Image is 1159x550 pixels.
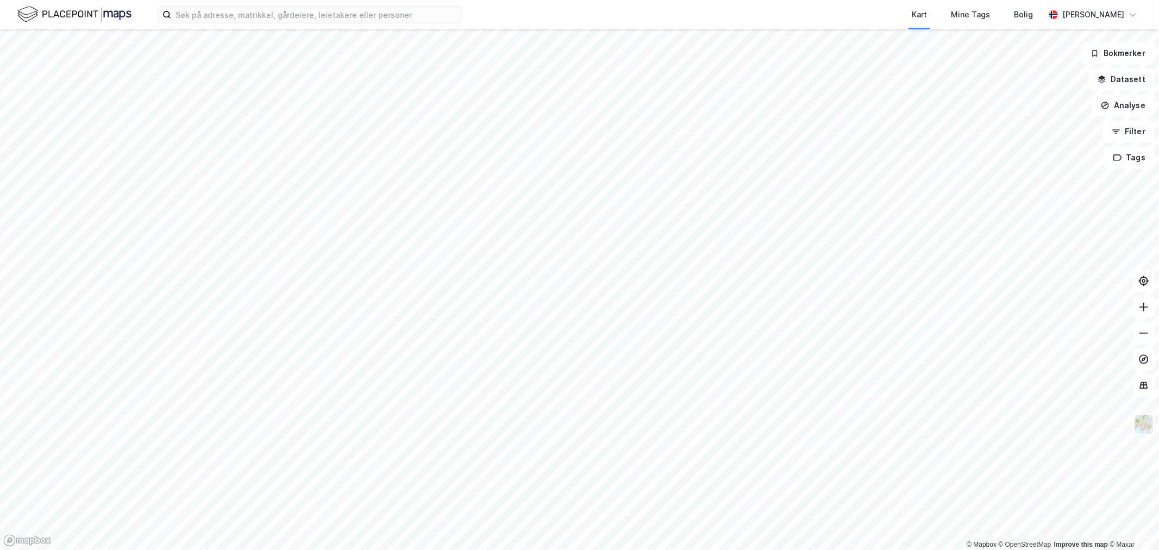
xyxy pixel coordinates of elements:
[1081,42,1155,64] button: Bokmerker
[1062,8,1124,21] div: [PERSON_NAME]
[171,7,461,23] input: Søk på adresse, matrikkel, gårdeiere, leietakere eller personer
[1088,68,1155,90] button: Datasett
[967,541,997,548] a: Mapbox
[1133,414,1154,435] img: Z
[951,8,990,21] div: Mine Tags
[999,541,1051,548] a: OpenStreetMap
[912,8,927,21] div: Kart
[1104,147,1155,168] button: Tags
[1102,121,1155,142] button: Filter
[1014,8,1033,21] div: Bolig
[1054,541,1108,548] a: Improve this map
[3,534,51,547] a: Mapbox homepage
[1105,498,1159,550] iframe: Chat Widget
[1092,95,1155,116] button: Analyse
[17,5,131,24] img: logo.f888ab2527a4732fd821a326f86c7f29.svg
